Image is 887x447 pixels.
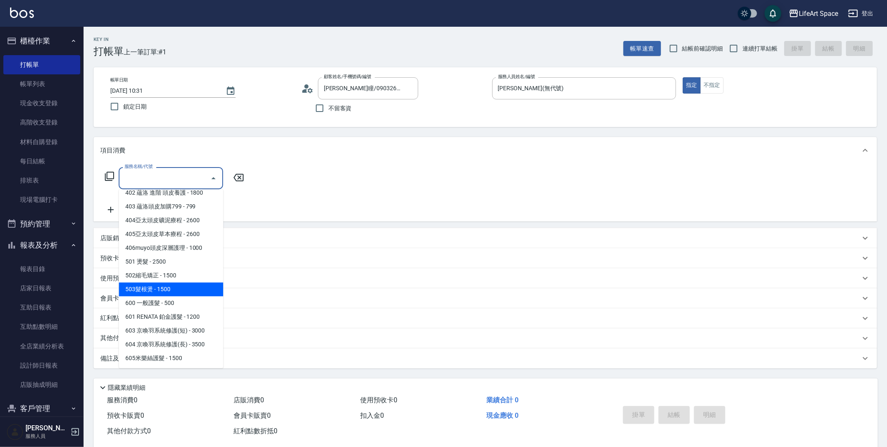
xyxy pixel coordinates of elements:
[498,74,535,80] label: 服務人員姓名/編號
[682,44,723,53] span: 結帳前確認明細
[328,104,352,113] span: 不留客資
[3,30,80,52] button: 櫃檯作業
[25,424,68,432] h5: [PERSON_NAME]
[110,77,128,83] label: 帳單日期
[119,227,223,241] span: 405亞太頭皮草本療程 - 2600
[3,171,80,190] a: 排班表
[100,146,125,155] p: 項目消費
[360,396,397,404] span: 使用預收卡 0
[107,411,144,419] span: 預收卡販賣 0
[124,47,167,57] span: 上一筆訂單:#1
[119,213,223,227] span: 404亞太頭皮礦泥療程 - 2600
[100,254,132,263] p: 預收卡販賣
[94,46,124,57] h3: 打帳單
[100,354,132,363] p: 備註及來源
[3,94,80,113] a: 現金收支登錄
[7,424,23,440] img: Person
[623,41,661,56] button: 帳單速查
[742,44,778,53] span: 連續打單結帳
[119,365,223,379] span: 606黑耀光護髮 - 1500
[100,294,132,303] p: 會員卡銷售
[234,411,271,419] span: 會員卡販賣 0
[3,74,80,94] a: 帳單列表
[683,77,701,94] button: 指定
[107,427,151,435] span: 其他付款方式 0
[799,8,838,19] div: LifeArt Space
[3,317,80,336] a: 互助點數明細
[785,5,841,22] button: LifeArt Space
[94,308,877,328] div: 紅利點數剩餘點數: 0
[234,396,264,404] span: 店販消費 0
[3,113,80,132] a: 高階收支登錄
[3,375,80,394] a: 店販抽成明細
[3,234,80,256] button: 報表及分析
[486,411,518,419] span: 現金應收 0
[100,334,177,343] p: 其他付款方式
[360,411,384,419] span: 扣入金 0
[3,132,80,152] a: 材料自購登錄
[94,228,877,248] div: 店販銷售
[107,396,137,404] span: 服務消費 0
[3,337,80,356] a: 全店業績分析表
[94,37,124,42] h2: Key In
[119,186,223,200] span: 402 蘊洛 進階 頭皮養護 - 1800
[845,6,877,21] button: 登出
[100,274,132,283] p: 使用預收卡
[119,200,223,213] span: 403 蘊洛頭皮加購799 - 799
[119,269,223,282] span: 502縮毛矯正 - 1500
[119,282,223,296] span: 503髮根燙 - 1500
[25,432,68,440] p: 服務人員
[700,77,724,94] button: 不指定
[94,248,877,268] div: 預收卡販賣
[108,384,145,392] p: 隱藏業績明細
[110,84,217,98] input: YYYY/MM/DD hh:mm
[119,324,223,338] span: 603 京喚羽系統修護(短) - 3000
[207,172,220,185] button: Close
[3,259,80,279] a: 報表目錄
[100,314,150,323] p: 紅利點數
[765,5,781,22] button: save
[3,356,80,375] a: 設計師日報表
[3,279,80,298] a: 店家日報表
[119,241,223,255] span: 406muyo頭皮深層護理 - 1000
[94,137,877,164] div: 項目消費
[119,338,223,351] span: 604 京喚羽系統修護(長) - 3500
[100,234,125,243] p: 店販銷售
[324,74,371,80] label: 顧客姓名/手機號碼/編號
[94,348,877,368] div: 備註及來源
[3,190,80,209] a: 現場電腦打卡
[94,328,877,348] div: 其他付款方式入金可用餘額: 0
[3,55,80,74] a: 打帳單
[119,255,223,269] span: 501 燙髮 - 2500
[119,296,223,310] span: 600 一般護髮 - 500
[125,163,152,170] label: 服務名稱/代號
[3,213,80,235] button: 預約管理
[221,81,241,101] button: Choose date, selected date is 2025-08-26
[3,398,80,419] button: 客戶管理
[234,427,277,435] span: 紅利點數折抵 0
[486,396,518,404] span: 業績合計 0
[94,268,877,288] div: 使用預收卡
[123,102,147,111] span: 鎖定日期
[3,152,80,171] a: 每日結帳
[119,310,223,324] span: 601 RENATA 鉑金護髮 - 1200
[10,8,34,18] img: Logo
[3,298,80,317] a: 互助日報表
[119,351,223,365] span: 605米樂絲護髮 - 1500
[94,288,877,308] div: 會員卡銷售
